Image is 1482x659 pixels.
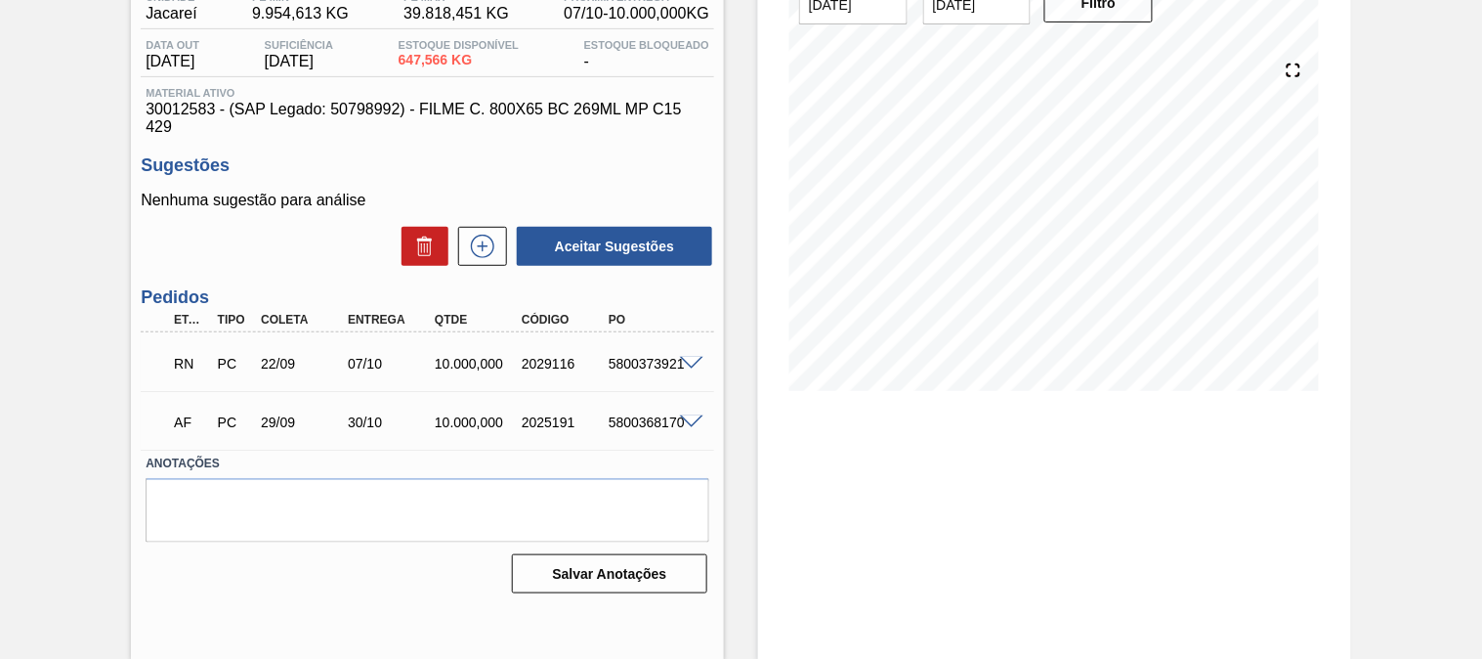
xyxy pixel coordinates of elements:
[430,313,526,327] div: Qtde
[265,39,333,51] span: Suficiência
[146,87,709,99] span: Material ativo
[141,192,714,209] p: Nenhuma sugestão para análise
[141,155,714,176] h3: Sugestões
[517,313,613,327] div: Código
[252,5,349,22] span: 9.954,613 KG
[169,342,212,385] div: Em renegociação
[169,401,212,444] div: Aguardando Faturamento
[343,313,439,327] div: Entrega
[213,415,256,430] div: Pedido de Compra
[146,5,196,22] span: Jacareí
[399,39,519,51] span: Estoque Disponível
[146,450,709,478] label: Anotações
[146,39,199,51] span: Data out
[517,356,613,372] div: 2029116
[213,356,256,372] div: Pedido de Compra
[213,313,256,327] div: Tipo
[256,313,352,327] div: Coleta
[507,225,714,268] div: Aceitar Sugestões
[146,101,709,136] span: 30012583 - (SAP Legado: 50798992) - FILME C. 800X65 BC 269ML MP C15 429
[169,313,212,327] div: Etapa
[256,356,352,372] div: 22/09/2025
[430,356,526,372] div: 10.000,000
[146,53,199,70] span: [DATE]
[512,554,707,593] button: Salvar Anotações
[256,415,352,430] div: 29/09/2025
[174,415,207,430] p: AF
[448,227,507,266] div: Nova sugestão
[430,415,526,430] div: 10.000,000
[517,227,712,266] button: Aceitar Sugestões
[399,53,519,67] span: 647,566 KG
[584,39,709,51] span: Estoque Bloqueado
[604,356,699,372] div: 5800373921
[517,415,613,430] div: 2025191
[392,227,448,266] div: Excluir Sugestões
[564,5,709,22] span: 07/10 - 10.000,000 KG
[403,5,509,22] span: 39.818,451 KG
[579,39,714,70] div: -
[604,313,699,327] div: PO
[174,356,207,372] p: RN
[141,287,714,308] h3: Pedidos
[343,356,439,372] div: 07/10/2025
[265,53,333,70] span: [DATE]
[604,415,699,430] div: 5800368170
[343,415,439,430] div: 30/10/2025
